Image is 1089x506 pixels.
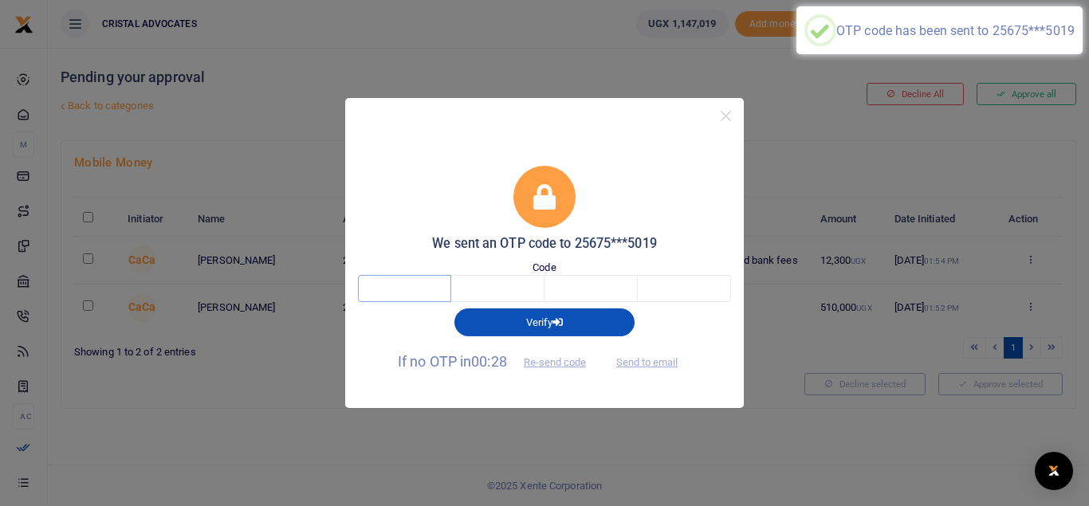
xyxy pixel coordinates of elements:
div: OTP code has been sent to 25675***5019 [836,23,1075,38]
label: Code [533,260,556,276]
h5: We sent an OTP code to 25675***5019 [358,236,731,252]
button: Verify [454,308,635,335]
button: Close [714,104,737,127]
div: Open Intercom Messenger [1035,452,1073,490]
span: If no OTP in [398,353,600,370]
span: 00:28 [471,353,507,370]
